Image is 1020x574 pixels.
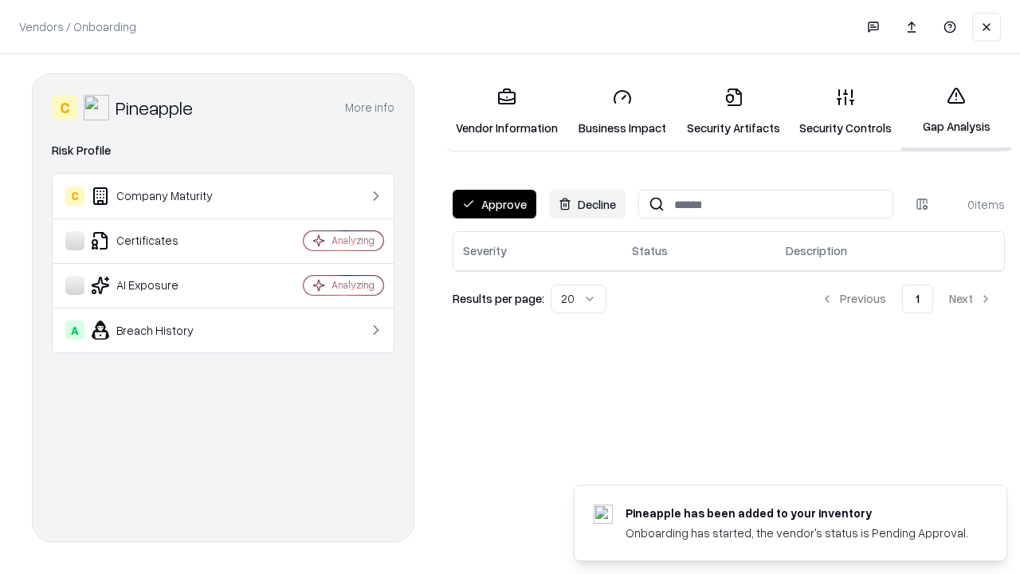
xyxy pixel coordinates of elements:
a: Security Artifacts [677,75,790,149]
div: Status [632,242,668,259]
div: Pineapple [116,95,193,120]
a: Security Controls [790,75,901,149]
a: Vendor Information [446,75,567,149]
div: AI Exposure [65,276,256,295]
div: Analyzing [331,278,375,292]
p: Vendors / Onboarding [19,18,136,35]
div: 0 items [941,196,1005,213]
div: Analyzing [331,234,375,247]
img: pineappleenergy.com [594,505,613,524]
div: Pineapple has been added to your inventory [626,505,968,521]
p: Results per page: [453,290,544,307]
div: Company Maturity [65,187,256,206]
div: A [65,320,84,340]
div: Severity [463,242,507,259]
img: Pineapple [84,95,109,120]
div: Breach History [65,320,256,340]
div: C [52,95,77,120]
nav: pagination [808,285,1005,313]
button: 1 [902,285,933,313]
div: Certificates [65,231,256,250]
div: Onboarding has started, the vendor's status is Pending Approval. [626,525,968,541]
a: Business Impact [567,75,677,149]
button: More info [345,93,394,122]
a: Gap Analysis [901,73,1011,151]
div: Description [786,242,847,259]
button: Approve [453,190,536,218]
div: Risk Profile [52,141,394,160]
div: C [65,187,84,206]
button: Decline [549,190,626,218]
